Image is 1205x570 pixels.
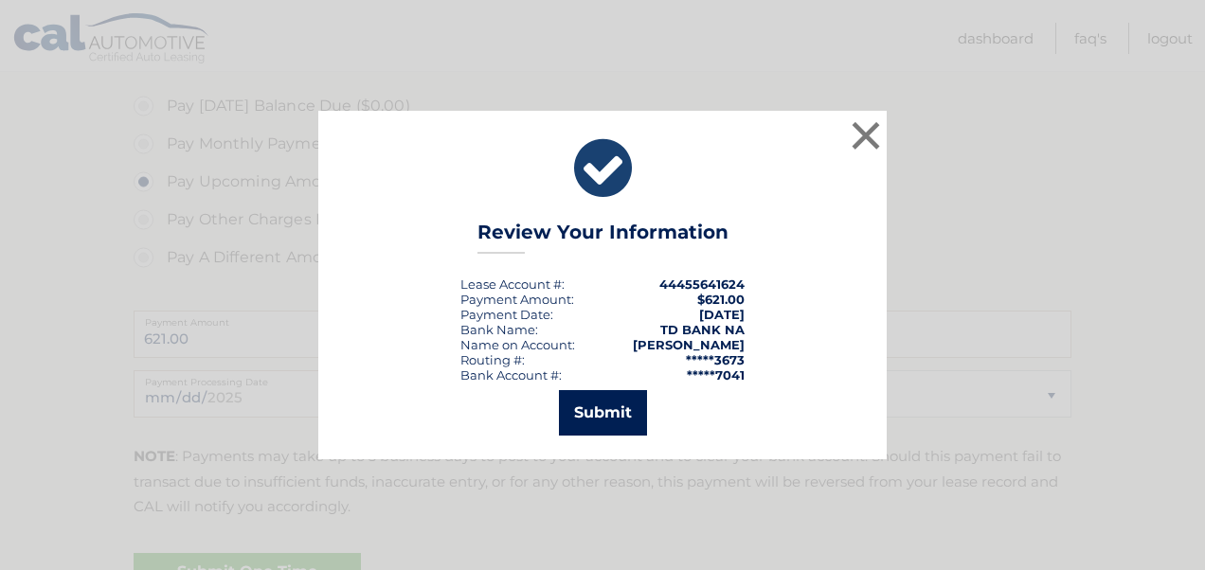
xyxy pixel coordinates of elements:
[460,322,538,337] div: Bank Name:
[460,307,553,322] div: :
[460,276,565,292] div: Lease Account #:
[633,337,745,352] strong: [PERSON_NAME]
[697,292,745,307] span: $621.00
[477,221,728,254] h3: Review Your Information
[460,352,525,367] div: Routing #:
[460,292,574,307] div: Payment Amount:
[460,337,575,352] div: Name on Account:
[847,116,885,154] button: ×
[699,307,745,322] span: [DATE]
[559,390,647,436] button: Submit
[660,322,745,337] strong: TD BANK NA
[659,276,745,292] strong: 44455641624
[460,307,550,322] span: Payment Date
[460,367,562,383] div: Bank Account #:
